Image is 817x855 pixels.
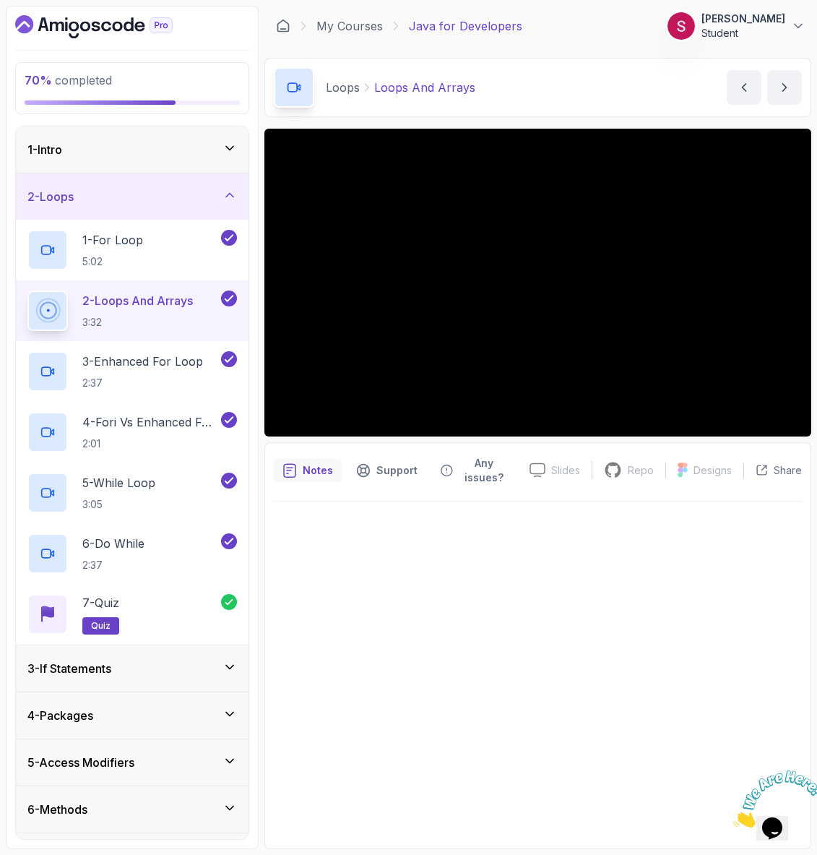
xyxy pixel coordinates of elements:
[667,12,805,40] button: user profile image[PERSON_NAME]Student
[82,535,144,552] p: 6 - Do While
[16,173,248,220] button: 2-Loops
[432,452,518,489] button: Feedback button
[16,692,248,739] button: 4-Packages
[701,12,785,26] p: [PERSON_NAME]
[25,73,112,87] span: completed
[27,533,237,574] button: 6-Do While2:37
[82,292,193,309] p: 2 - Loops And Arrays
[376,463,418,478] p: Support
[15,15,206,38] a: Dashboard
[27,141,62,158] h3: 1 - Intro
[767,70,802,105] button: next content
[326,79,360,96] p: Loops
[727,765,817,833] iframe: chat widget
[409,17,522,35] p: Java for Developers
[82,315,193,330] p: 3:32
[774,463,802,478] p: Share
[27,594,237,635] button: 7-Quizquiz
[743,463,802,478] button: Share
[274,452,342,489] button: notes button
[27,801,87,818] h3: 6 - Methods
[16,645,248,692] button: 3-If Statements
[82,474,155,491] p: 5 - While Loop
[82,558,144,572] p: 2:37
[91,620,111,632] span: quiz
[82,254,143,269] p: 5:02
[82,353,203,370] p: 3 - Enhanced For Loop
[27,230,237,270] button: 1-For Loop5:02
[27,351,237,392] button: 3-Enhanced For Loop2:37
[667,12,695,40] img: user profile image
[693,463,732,478] p: Designs
[459,456,509,485] p: Any issues?
[374,79,475,96] p: Loops And Arrays
[6,6,95,63] img: Chat attention grabber
[27,707,93,724] h3: 4 - Packages
[16,739,248,786] button: 5-Access Modifiers
[27,660,111,677] h3: 3 - If Statements
[727,70,761,105] button: previous content
[347,452,426,489] button: Support button
[25,73,52,87] span: 70 %
[264,129,811,437] iframe: 2 - Loops and Arrays
[276,19,290,33] a: Dashboard
[82,497,155,512] p: 3:05
[16,786,248,833] button: 6-Methods
[27,188,74,205] h3: 2 - Loops
[303,463,333,478] p: Notes
[27,291,237,331] button: 2-Loops And Arrays3:32
[82,437,218,451] p: 2:01
[628,463,654,478] p: Repo
[82,594,119,611] p: 7 - Quiz
[27,754,134,771] h3: 5 - Access Modifiers
[82,231,143,249] p: 1 - For Loop
[27,473,237,513] button: 5-While Loop3:05
[316,17,383,35] a: My Courses
[551,463,580,478] p: Slides
[82,413,218,431] p: 4 - Fori vs Enhanced For Loop
[27,412,237,452] button: 4-Fori vs Enhanced For Loop2:01
[16,126,248,173] button: 1-Intro
[701,26,785,40] p: Student
[82,376,203,390] p: 2:37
